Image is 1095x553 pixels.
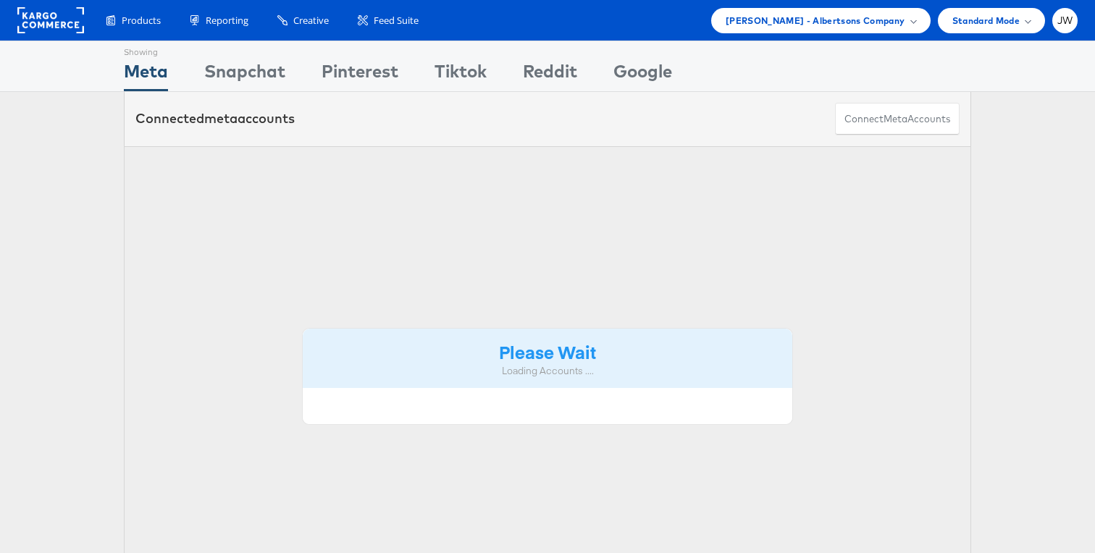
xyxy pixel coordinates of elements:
[613,59,672,91] div: Google
[314,364,781,378] div: Loading Accounts ....
[835,103,960,135] button: ConnectmetaAccounts
[322,59,398,91] div: Pinterest
[523,59,577,91] div: Reddit
[435,59,487,91] div: Tiktok
[204,59,285,91] div: Snapchat
[124,41,168,59] div: Showing
[726,13,905,28] span: [PERSON_NAME] - Albertsons Company
[499,339,596,363] strong: Please Wait
[374,14,419,28] span: Feed Suite
[204,110,238,127] span: meta
[122,14,161,28] span: Products
[135,109,295,128] div: Connected accounts
[952,13,1020,28] span: Standard Mode
[884,112,907,126] span: meta
[124,59,168,91] div: Meta
[1057,16,1073,25] span: JW
[293,14,329,28] span: Creative
[206,14,248,28] span: Reporting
